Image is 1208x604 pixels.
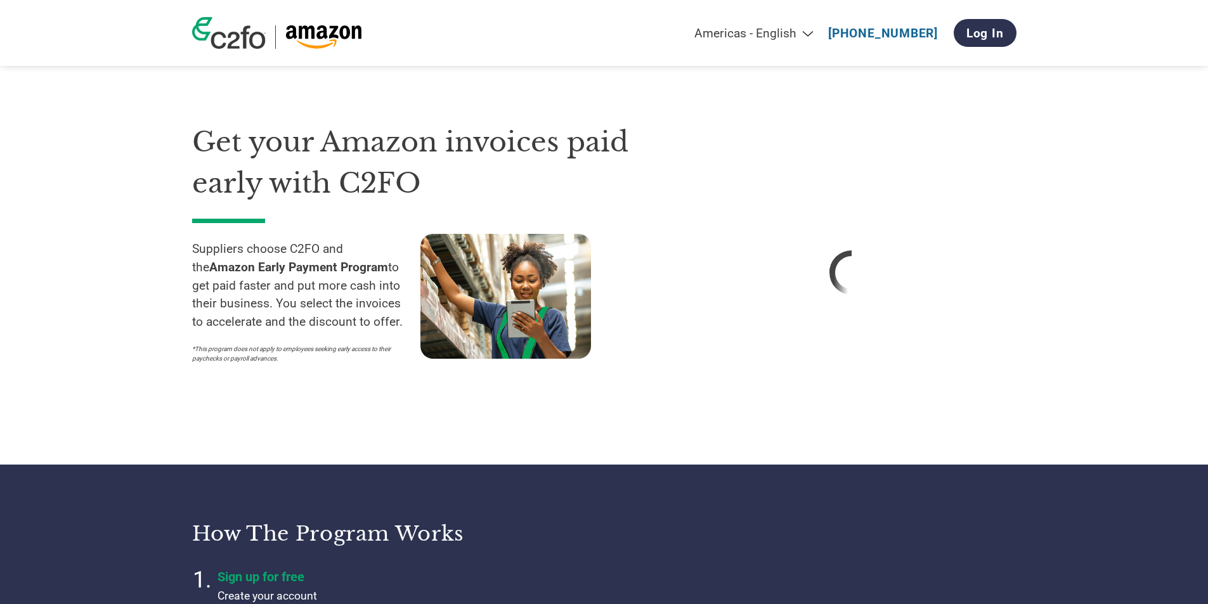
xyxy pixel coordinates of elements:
img: supply chain worker [420,234,591,359]
img: Amazon [285,25,362,49]
img: c2fo logo [192,17,266,49]
a: Log In [954,19,1016,47]
h1: Get your Amazon invoices paid early with C2FO [192,122,649,203]
p: Create your account [218,588,535,604]
h3: How the program works [192,521,588,546]
p: *This program does not apply to employees seeking early access to their paychecks or payroll adva... [192,344,408,363]
strong: Amazon Early Payment Program [209,260,388,274]
a: [PHONE_NUMBER] [828,26,938,41]
p: Suppliers choose C2FO and the to get paid faster and put more cash into their business. You selec... [192,240,420,331]
h4: Sign up for free [218,569,535,584]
